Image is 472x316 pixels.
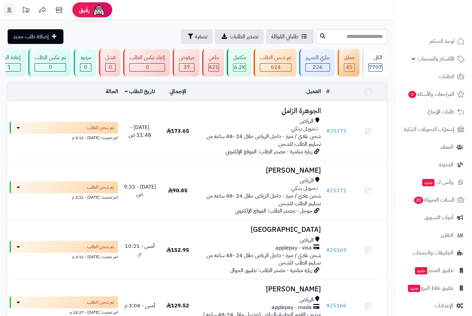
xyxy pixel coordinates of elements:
[408,89,454,99] span: المراجعات والأسئلة
[398,280,468,296] a: تطبيق نقاط البيعجديد
[344,54,354,62] div: معلق
[199,285,321,293] h3: [PERSON_NAME]
[398,174,468,190] a: وآتس آبجديد
[124,183,156,199] span: [DATE] - 9:35 ص
[179,54,195,62] div: مرفوض
[271,63,281,71] span: 624
[179,64,194,71] div: 37
[271,33,298,41] span: طلباتي المُوكلة
[313,63,323,71] span: 226
[128,123,151,139] span: [DATE] - 11:48 ص
[234,63,245,71] span: 6.2K
[439,160,453,169] span: المدونة
[326,127,347,135] a: #25173
[206,192,321,208] span: شحن عادي / مبرد - داخل الرياض خلال 24 -48 ساعه من تسليم الطلب للشحن
[230,33,259,41] span: تصدير الطلبات
[326,302,330,310] span: #
[346,63,353,71] span: 45
[252,49,298,77] a: تم شحن الطلب 624
[166,127,189,135] span: 173.65
[439,72,454,81] span: الطلبات
[326,302,347,310] a: #25166
[398,298,468,314] a: الإعدادات
[199,107,321,115] h3: الجوهرة الزامل
[125,87,155,95] a: تاريخ الطلب
[13,33,49,41] span: إضافة طلب جديد
[233,54,246,62] div: مكتمل
[414,197,423,204] span: 20
[130,64,165,71] div: 0
[105,54,116,62] div: فشل
[344,64,354,71] div: 45
[260,54,291,62] div: تم شحن الطلب
[181,29,213,44] button: تصفية
[425,213,453,222] span: أدوات التسويق
[326,246,347,254] a: #25169
[235,207,312,215] span: جوجل - مصدر الطلب: الموقع الإلكتروني
[291,185,318,192] span: تـحـويـل بـنـكـي
[398,210,468,226] a: أدوات التسويق
[171,49,201,77] a: مرفوض 37
[35,64,66,71] div: 0
[10,308,118,315] div: اخر تحديث: [DATE] - 12:27 م
[209,63,219,71] span: 421
[434,301,453,310] span: الإعدادات
[199,226,321,234] h3: [GEOGRAPHIC_DATA]
[92,3,106,17] img: ai-face.png
[260,64,291,71] div: 624
[422,178,453,187] span: وآتس آب
[305,54,330,62] div: جاري التجهيز
[398,227,468,243] a: التقارير
[300,296,314,304] span: الرياض
[398,245,468,261] a: التطبيقات والخدمات
[361,49,389,77] a: الكل7707
[87,299,114,306] span: تم شحن الطلب
[407,283,453,293] span: تطبيق نقاط البيع
[408,91,416,98] span: 3
[10,253,118,260] div: اخر تحديث: [DATE] - 2:11 م
[87,184,114,191] span: تم شحن الطلب
[206,251,321,267] span: شحن عادي / مبرد - داخل الرياض خلال 24 -48 ساعه من تسليم الطلب للشحن
[166,246,189,254] span: 152.95
[10,193,118,200] div: اخر تحديث: [DATE] - 2:11 م
[184,63,190,71] span: 37
[275,244,312,252] span: applepay - visa
[146,63,149,71] span: 0
[441,231,453,240] span: التقارير
[124,302,155,310] span: أمس - 3:08 م
[413,248,453,257] span: التطبيقات والخدمات
[398,262,468,278] a: تطبيق المتجرجديد
[225,148,312,156] span: زيارة مباشرة - مصدر الطلب: الموقع الإلكتروني
[79,6,90,14] span: رفيق
[398,192,468,208] a: السلات المتروكة20
[300,237,314,244] span: الرياض
[398,139,468,155] a: العملاء
[215,29,264,44] a: تصدير الطلبات
[398,104,468,120] a: طلبات الإرجاع
[298,49,336,77] a: جاري التجهيز 226
[418,54,454,64] span: الأقسام والمنتجات
[300,117,314,125] span: الرياض
[80,54,91,62] div: مردود
[413,195,454,205] span: السلات المتروكة
[201,49,225,77] a: ملغي 421
[129,54,165,62] div: إلغاء عكس الطلب
[206,132,321,148] span: شحن عادي / مبرد - داخل الرياض خلال 24 -48 ساعه من تسليم الطلب للشحن
[326,187,347,195] a: #25171
[8,63,11,71] span: 1
[398,121,468,137] a: إشعارات التحويلات البنكية
[35,54,66,62] div: تم عكس الطلب
[199,167,321,174] h3: [PERSON_NAME]
[272,304,312,311] span: applepay - mada
[422,179,434,186] span: جديد
[49,63,52,71] span: 0
[72,49,98,77] a: مردود 0
[84,63,87,71] span: 0
[80,64,91,71] div: 0
[230,266,312,274] span: زيارة مباشرة - مصدر الطلب: تطبيق الجوال
[195,33,207,41] span: تصفية
[430,37,454,46] span: لوحة التحكم
[404,125,454,134] span: إشعارات التحويلات البنكية
[125,242,155,258] span: أمس - 10:21 م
